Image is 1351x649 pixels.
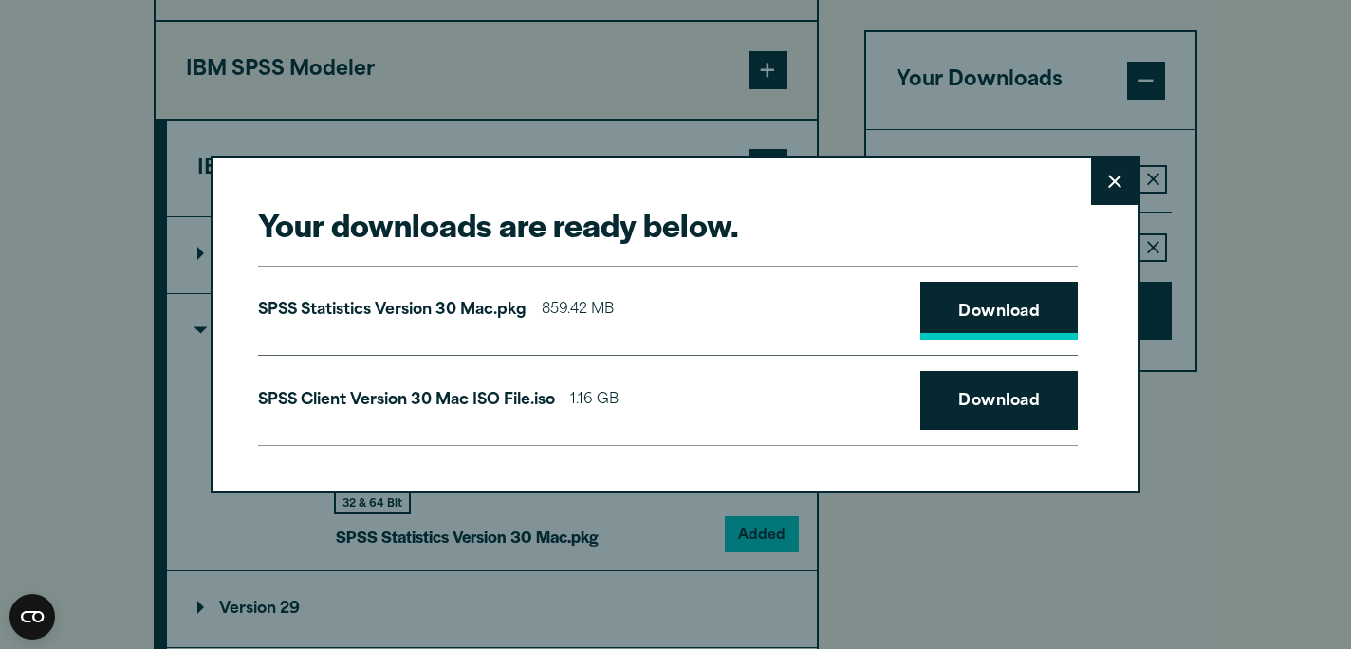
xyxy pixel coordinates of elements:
p: SPSS Client Version 30 Mac ISO File.iso [258,387,555,415]
span: 859.42 MB [542,297,614,324]
a: Download [920,282,1078,341]
a: Download [920,371,1078,430]
button: Open CMP widget [9,594,55,640]
span: 1.16 GB [570,387,619,415]
h2: Your downloads are ready below. [258,203,1078,246]
p: SPSS Statistics Version 30 Mac.pkg [258,297,527,324]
